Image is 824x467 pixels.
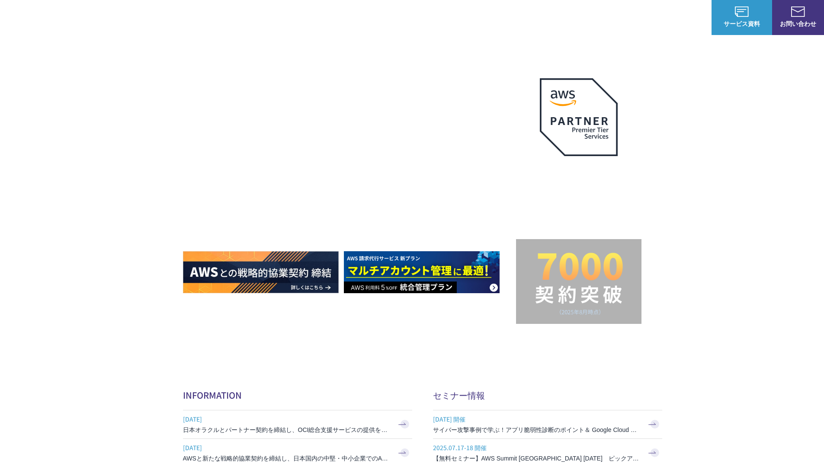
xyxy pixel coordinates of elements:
[712,19,772,28] span: サービス資料
[772,19,824,28] span: お問い合わせ
[433,454,641,463] h3: 【無料セミナー】AWS Summit [GEOGRAPHIC_DATA] [DATE] ピックアップセッション
[183,425,391,434] h3: 日本オラクルとパートナー契約を締結し、OCI総合支援サービスの提供を開始
[344,251,500,293] img: AWS請求代行サービス 統合管理プラン
[183,454,391,463] h3: AWSと新たな戦略的協業契約を締結し、日本国内の中堅・中小企業でのAWS活用を加速
[679,13,703,22] a: ログイン
[183,441,391,454] span: [DATE]
[183,251,339,293] img: AWSとの戦略的協業契約 締結
[99,8,162,26] span: NHN テコラス AWS総合支援サービス
[183,96,516,134] p: AWSの導入からコスト削減、 構成・運用の最適化からデータ活用まで 規模や業種業態を問わない マネージドサービスで
[183,413,391,425] span: [DATE]
[433,439,662,467] a: 2025.07.17-18 開催 【無料セミナー】AWS Summit [GEOGRAPHIC_DATA] [DATE] ピックアップセッション
[587,13,611,22] a: 導入事例
[183,410,412,438] a: [DATE] 日本オラクルとパートナー契約を締結し、OCI総合支援サービスの提供を開始
[433,410,662,438] a: [DATE] 開催 サイバー攻撃事例で学ぶ！アプリ脆弱性診断のポイント＆ Google Cloud セキュリティ対策
[533,252,624,315] img: 契約件数
[735,6,749,17] img: AWS総合支援サービス C-Chorus サービス資料
[433,389,662,401] h2: セミナー情報
[569,166,588,179] em: AWS
[183,142,516,225] h1: AWS ジャーニーの 成功を実現
[791,6,805,17] img: お問い合わせ
[500,13,570,22] p: 業種別ソリューション
[433,425,641,434] h3: サイバー攻撃事例で学ぶ！アプリ脆弱性診断のポイント＆ Google Cloud セキュリティ対策
[540,78,618,156] img: AWSプレミアティアサービスパートナー
[433,413,641,425] span: [DATE] 開催
[412,13,433,22] p: 強み
[183,389,412,401] h2: INFORMATION
[450,13,483,22] p: サービス
[13,7,162,28] a: AWS総合支援サービス C-Chorus NHN テコラスAWS総合支援サービス
[529,166,628,200] p: 最上位プレミアティア サービスパートナー
[433,441,641,454] span: 2025.07.17-18 開催
[628,13,661,22] p: ナレッジ
[183,439,412,467] a: [DATE] AWSと新たな戦略的協業契約を締結し、日本国内の中堅・中小企業でのAWS活用を加速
